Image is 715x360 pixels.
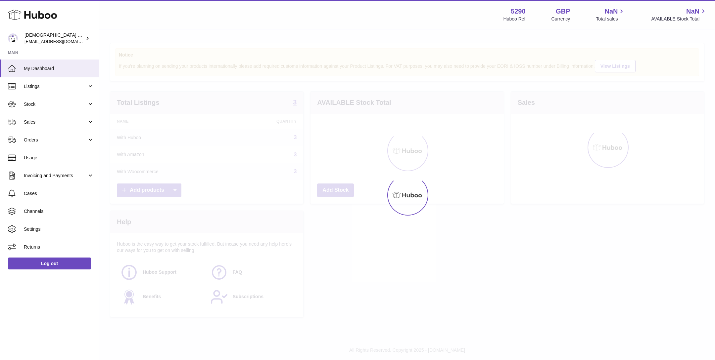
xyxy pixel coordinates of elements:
[651,7,707,22] a: NaN AVAILABLE Stock Total
[24,32,84,45] div: [DEMOGRAPHIC_DATA] Charity
[24,137,87,143] span: Orders
[24,208,94,215] span: Channels
[24,190,94,197] span: Cases
[596,7,625,22] a: NaN Total sales
[24,39,97,44] span: [EMAIL_ADDRESS][DOMAIN_NAME]
[24,173,87,179] span: Invoicing and Payments
[24,155,94,161] span: Usage
[24,226,94,232] span: Settings
[24,244,94,250] span: Returns
[511,7,526,16] strong: 5290
[24,119,87,125] span: Sales
[556,7,570,16] strong: GBP
[8,33,18,43] img: info@muslimcharity.org.uk
[651,16,707,22] span: AVAILABLE Stock Total
[24,83,87,90] span: Listings
[24,65,94,72] span: My Dashboard
[8,258,91,269] a: Log out
[596,16,625,22] span: Total sales
[551,16,570,22] div: Currency
[503,16,526,22] div: Huboo Ref
[604,7,618,16] span: NaN
[24,101,87,107] span: Stock
[686,7,699,16] span: NaN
